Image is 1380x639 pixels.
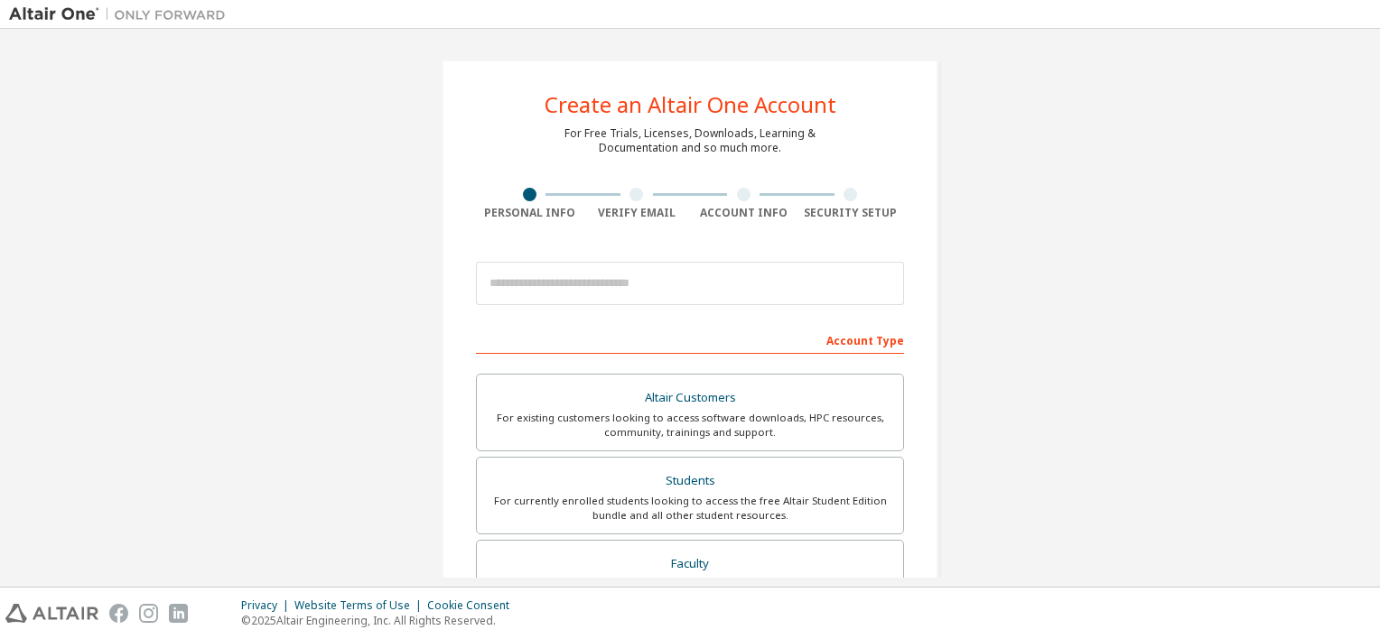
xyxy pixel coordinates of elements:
[241,598,294,613] div: Privacy
[564,126,816,155] div: For Free Trials, Licenses, Downloads, Learning & Documentation and so much more.
[241,613,520,628] p: © 2025 Altair Engineering, Inc. All Rights Reserved.
[690,206,797,220] div: Account Info
[109,604,128,623] img: facebook.svg
[488,468,892,494] div: Students
[545,94,836,116] div: Create an Altair One Account
[476,325,904,354] div: Account Type
[488,551,892,577] div: Faculty
[169,604,188,623] img: linkedin.svg
[294,598,427,613] div: Website Terms of Use
[583,206,691,220] div: Verify Email
[488,576,892,605] div: For faculty & administrators of academic institutions administering students and accessing softwa...
[427,598,520,613] div: Cookie Consent
[797,206,905,220] div: Security Setup
[9,5,235,23] img: Altair One
[488,411,892,440] div: For existing customers looking to access software downloads, HPC resources, community, trainings ...
[488,494,892,523] div: For currently enrolled students looking to access the free Altair Student Edition bundle and all ...
[5,604,98,623] img: altair_logo.svg
[488,385,892,411] div: Altair Customers
[139,604,158,623] img: instagram.svg
[476,206,583,220] div: Personal Info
